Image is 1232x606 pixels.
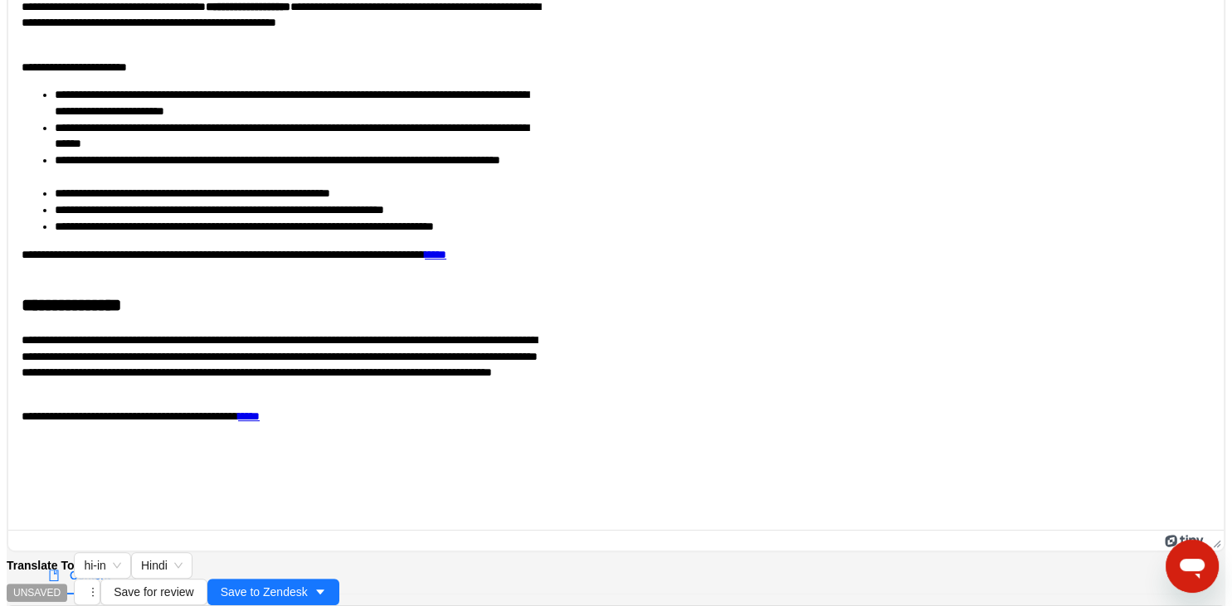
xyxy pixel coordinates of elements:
span: more [87,586,99,598]
span: Content [48,569,110,582]
b: Translate To [7,559,74,572]
button: Save to Zendeskcaret-down [207,579,339,605]
span: hi-in [84,553,120,578]
button: more [74,579,100,605]
span: Save to Zendesk [221,583,308,601]
button: Save for review [100,579,207,605]
div: Press the Up and Down arrow keys to resize the editor. [1206,531,1224,550]
span: Hindi [141,553,183,578]
span: UNSAVED [13,587,61,599]
body: Rich Text Area. Press ALT-0 for help. [13,14,1202,496]
span: caret-down [314,586,326,598]
span: Save for review [114,583,193,601]
a: Powered by Tiny [1165,534,1206,547]
iframe: Button to launch messaging window [1166,540,1219,593]
span: book [48,570,60,581]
